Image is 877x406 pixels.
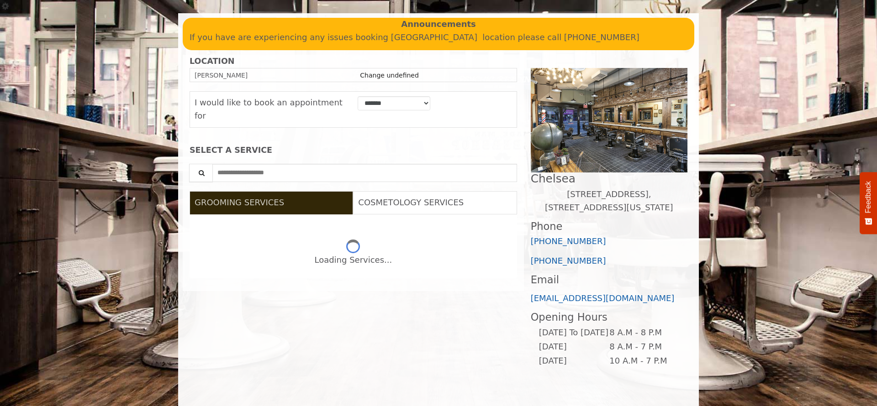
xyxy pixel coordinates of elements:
[401,18,476,31] b: Announcements
[531,293,675,303] a: [EMAIL_ADDRESS][DOMAIN_NAME]
[190,146,517,155] div: SELECT A SERVICE
[539,340,609,354] td: [DATE]
[609,340,680,354] td: 8 A.M - 7 P.M
[531,236,606,246] a: [PHONE_NUMBER]
[860,172,877,234] button: Feedback - Show survey
[195,72,248,79] span: [PERSON_NAME]
[531,172,687,185] h2: Chelsea
[360,72,419,79] a: Change undefined
[531,256,606,265] a: [PHONE_NUMBER]
[531,274,687,286] h3: Email
[358,198,464,207] span: COSMETOLOGY SERVICES
[539,326,609,340] td: [DATE] To [DATE]
[195,98,343,120] span: I would like to book an appointment for
[314,254,392,267] div: Loading Services...
[190,57,234,66] b: LOCATION
[609,326,680,340] td: 8 A.M - 8 P.M
[531,312,687,323] h3: Opening Hours
[864,181,872,213] span: Feedback
[531,221,687,232] h3: Phone
[190,31,687,44] p: If you have are experiencing any issues booking [GEOGRAPHIC_DATA] location please call [PHONE_NUM...
[189,164,213,182] button: Service Search
[609,354,680,368] td: 10 A.M - 7 P.M
[195,198,284,207] span: GROOMING SERVICES
[539,354,609,368] td: [DATE]
[190,214,517,279] div: Grooming services
[531,188,687,214] p: [STREET_ADDRESS],[STREET_ADDRESS][US_STATE]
